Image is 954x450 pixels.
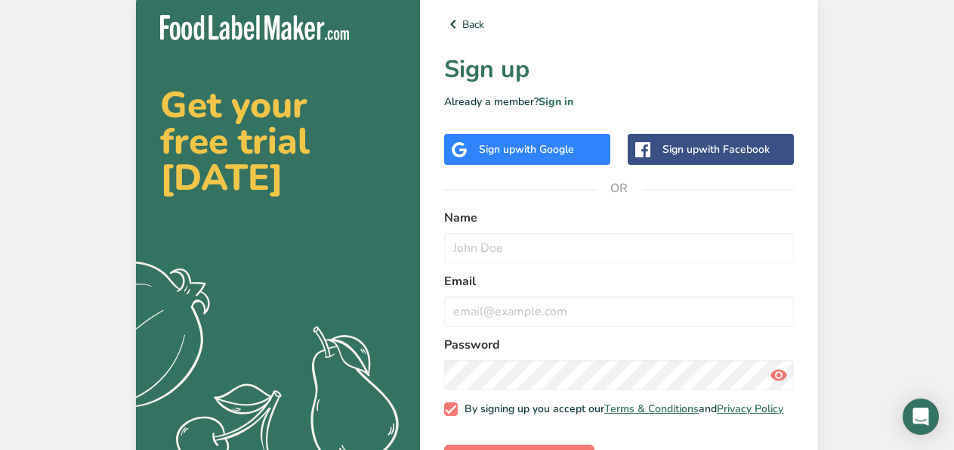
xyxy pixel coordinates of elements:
[604,402,699,416] a: Terms & Conditions
[597,166,642,211] span: OR
[444,15,794,33] a: Back
[662,141,770,157] div: Sign up
[444,94,794,110] p: Already a member?
[444,233,794,263] input: John Doe
[160,87,396,196] h2: Get your free trial [DATE]
[539,95,573,109] a: Sign in
[479,141,574,157] div: Sign up
[444,272,794,290] label: Email
[444,336,794,354] label: Password
[515,142,574,157] span: with Google
[444,296,794,327] input: email@example.com
[444,209,794,227] label: Name
[444,51,794,88] h1: Sign up
[160,15,349,40] img: Food Label Maker
[903,399,939,435] div: Open Intercom Messenger
[717,402,783,416] a: Privacy Policy
[699,142,770,157] span: with Facebook
[458,402,784,416] span: By signing up you accept our and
